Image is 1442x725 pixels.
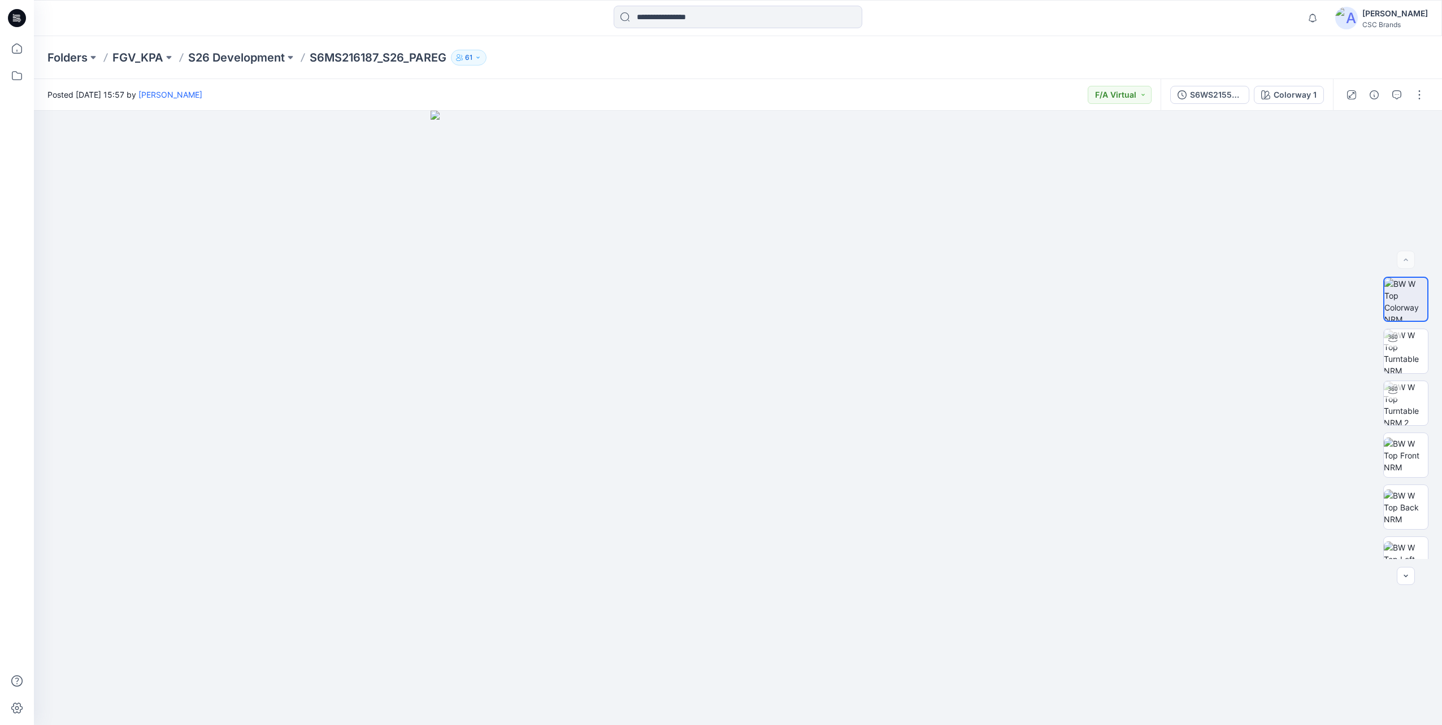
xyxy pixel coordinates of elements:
[1362,7,1428,20] div: [PERSON_NAME]
[1384,438,1428,473] img: BW W Top Front NRM
[47,89,202,101] span: Posted [DATE] 15:57 by
[451,50,487,65] button: 61
[47,50,88,65] a: Folders
[188,50,285,65] a: S26 Development
[1384,278,1427,321] img: BW W Top Colorway NRM
[465,51,472,64] p: 61
[1335,7,1358,29] img: avatar
[1384,329,1428,373] img: BW W Top Turntable NRM
[112,50,163,65] a: FGV_KPA
[138,90,202,99] a: [PERSON_NAME]
[1362,20,1428,29] div: CSC Brands
[310,50,446,65] p: S6MS216187_S26_PAREG
[1365,86,1383,104] button: Details
[1384,490,1428,525] img: BW W Top Back NRM
[431,111,1045,725] img: eyJhbGciOiJIUzI1NiIsImtpZCI6IjAiLCJzbHQiOiJzZXMiLCJ0eXAiOiJKV1QifQ.eyJkYXRhIjp7InR5cGUiOiJzdG9yYW...
[1384,381,1428,425] img: BW W Top Turntable NRM 2
[1384,541,1428,577] img: BW W Top Left NRM
[1254,86,1324,104] button: Colorway 1
[1190,89,1242,101] div: S6WS215542_SW26AW5006_S26_PAACT_VFA
[1170,86,1249,104] button: S6WS215542_SW26AW5006_S26_PAACT_VFA
[1274,89,1317,101] div: Colorway 1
